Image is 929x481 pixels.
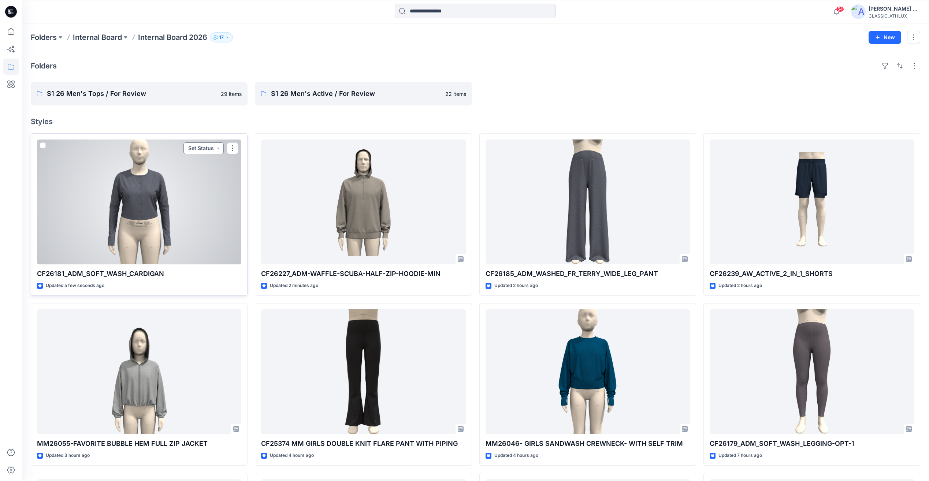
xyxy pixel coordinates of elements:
[270,452,314,459] p: Updated 4 hours ago
[486,139,690,264] a: CF26185_ADM_WASHED_FR_TERRY_WIDE_LEG_PANT
[836,6,844,12] span: 54
[271,89,441,99] p: S1 26 Men's Active / For Review
[219,33,224,41] p: 17
[869,4,920,13] div: [PERSON_NAME] Cfai
[445,90,466,98] p: 22 items
[47,89,216,99] p: S1 26 Men's Tops / For Review
[46,452,90,459] p: Updated 3 hours ago
[138,32,207,42] p: Internal Board 2026
[710,139,914,264] a: CF26239_AW_ACTIVE_2_IN_1_SHORTS
[494,282,538,290] p: Updated 2 hours ago
[31,82,248,105] a: S1 26 Men's Tops / For Review29 items
[869,31,901,44] button: New
[31,117,920,126] h4: Styles
[486,309,690,434] a: MM26046- GIRLS SANDWASH CREWNECK- WITH SELF TRIM
[210,32,233,42] button: 17
[261,139,465,264] a: CF26227_ADM-WAFFLE-SCUBA-HALF-ZIP-HOODIE-MIN
[710,439,914,449] p: CF26179_ADM_SOFT_WASH_LEGGING-OPT-1
[37,139,241,264] a: CF26181_ADM_SOFT_WASH_CARDIGAN
[710,309,914,434] a: CF26179_ADM_SOFT_WASH_LEGGING-OPT-1
[718,282,762,290] p: Updated 2 hours ago
[46,282,104,290] p: Updated a few seconds ago
[494,452,538,459] p: Updated 4 hours ago
[37,439,241,449] p: MM26055-FAVORITE BUBBLE HEM FULL ZIP JACKET
[851,4,866,19] img: avatar
[486,269,690,279] p: CF26185_ADM_WASHED_FR_TERRY_WIDE_LEG_PANT
[270,282,318,290] p: Updated 2 minutes ago
[37,309,241,434] a: MM26055-FAVORITE BUBBLE HEM FULL ZIP JACKET
[37,269,241,279] p: CF26181_ADM_SOFT_WASH_CARDIGAN
[221,90,242,98] p: 29 items
[255,82,472,105] a: S1 26 Men's Active / For Review22 items
[261,269,465,279] p: CF26227_ADM-WAFFLE-SCUBA-HALF-ZIP-HOODIE-MIN
[869,13,920,19] div: CLASSIC_ATHLUX
[710,269,914,279] p: CF26239_AW_ACTIVE_2_IN_1_SHORTS
[718,452,762,459] p: Updated 7 hours ago
[261,309,465,434] a: CF25374 MM GIRLS DOUBLE KNIT FLARE PANT WITH PIPING
[261,439,465,449] p: CF25374 MM GIRLS DOUBLE KNIT FLARE PANT WITH PIPING
[486,439,690,449] p: MM26046- GIRLS SANDWASH CREWNECK- WITH SELF TRIM
[31,32,57,42] a: Folders
[73,32,122,42] a: Internal Board
[31,61,57,70] h4: Folders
